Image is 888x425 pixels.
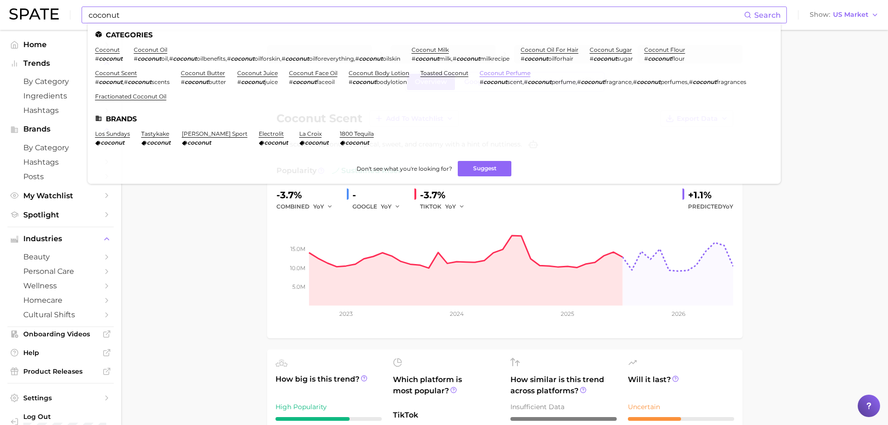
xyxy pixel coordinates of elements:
a: Hashtags [7,103,114,118]
button: YoY [381,201,401,212]
div: -3.7% [420,188,471,202]
div: GOOGLE [352,201,407,212]
tspan: 2023 [339,310,352,317]
span: My Watchlist [23,191,98,200]
a: 1800 tequila [340,130,374,137]
span: oilforeverything [309,55,354,62]
span: sugar [617,55,633,62]
em: coconut [693,78,716,85]
span: US Market [833,12,868,17]
span: Which platform is most popular? [393,374,499,405]
a: coconut oil [134,46,167,53]
em: coconut [147,139,171,146]
span: perfume [551,78,576,85]
span: oilforskin [255,55,280,62]
div: 5 / 10 [628,417,734,421]
em: coconut [483,78,507,85]
span: Predicted [688,201,733,212]
a: Posts [7,169,114,184]
div: High Popularity [275,401,382,412]
a: Help [7,346,114,360]
span: Help [23,348,98,357]
div: TIKTOK [420,201,471,212]
span: # [521,55,524,62]
div: , , , , [480,78,746,85]
div: +1.1% [688,188,733,202]
span: # [355,55,359,62]
em: coconut [305,139,329,146]
a: los sundays [95,130,130,137]
span: oilforhair [548,55,573,62]
span: by Category [23,143,98,152]
span: faceoil [317,78,335,85]
em: coconut [99,78,123,85]
span: # [689,78,693,85]
span: flour [672,55,685,62]
span: YoY [723,203,733,210]
span: # [227,55,231,62]
em: coconut [128,78,151,85]
span: # [453,55,456,62]
a: coconut perfume [480,70,530,77]
a: beauty [7,250,114,264]
span: Hashtags [23,106,98,115]
span: milk [439,55,451,62]
a: Settings [7,391,114,405]
span: # [282,55,285,62]
span: # [134,55,138,62]
a: Home [7,37,114,52]
button: ShowUS Market [807,9,881,21]
span: juice [265,78,278,85]
em: coconut [241,78,265,85]
span: How big is this trend? [275,374,382,397]
a: [PERSON_NAME] sport [182,130,248,137]
a: coconut butter [181,70,225,77]
span: Brands [23,125,98,133]
span: fragrances [716,78,746,85]
span: # [237,78,241,85]
a: coconut milk [412,46,449,53]
a: wellness [7,279,114,293]
div: , [95,78,170,85]
span: Show [810,12,830,17]
span: # [169,55,173,62]
span: scent [507,78,523,85]
span: # [124,78,128,85]
button: Suggest [458,161,511,176]
span: Don't see what you're looking for? [357,165,452,172]
span: YoY [313,202,324,210]
span: fragrance [605,78,632,85]
em: coconut [524,55,548,62]
div: -3.7% [276,188,339,202]
img: SPATE [9,8,59,20]
a: coconut body lotion [349,70,409,77]
a: cultural shifts [7,307,114,322]
a: Onboarding Videos [7,327,114,341]
em: coconut [187,139,211,146]
span: scents [151,78,170,85]
div: Uncertain [628,401,734,412]
em: coconut [138,55,161,62]
em: coconut [581,78,605,85]
a: personal care [7,264,114,279]
span: Industries [23,235,98,243]
em: coconut [99,55,123,62]
a: homecare [7,293,114,307]
em: coconut [637,78,661,85]
span: # [412,55,415,62]
em: coconut [173,55,197,62]
tspan: 2024 [449,310,463,317]
em: coconut [264,139,288,146]
span: homecare [23,296,98,305]
em: coconut [101,139,124,146]
span: Product Releases [23,367,98,376]
em: coconut [456,55,480,62]
span: personal care [23,267,98,276]
span: Will it last? [628,374,734,397]
span: TikTok [393,410,499,421]
span: Onboarding Videos [23,330,98,338]
div: - [352,188,407,202]
a: electrolit [259,130,284,137]
li: Brands [95,115,773,123]
span: Trends [23,59,98,68]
